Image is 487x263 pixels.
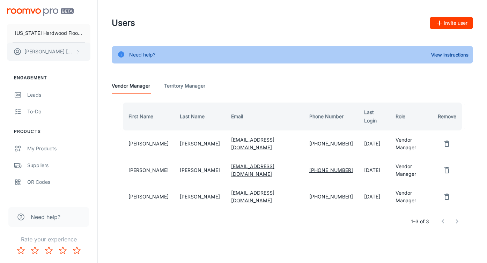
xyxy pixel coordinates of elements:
[69,40,75,46] img: tab_keywords_by_traffic_grey.svg
[28,243,42,257] button: Rate 2 star
[18,18,77,24] div: Domain: [DOMAIN_NAME]
[390,183,432,210] td: Vendor Manager
[120,183,174,210] td: [PERSON_NAME]
[440,163,454,177] button: remove user
[164,77,205,94] a: Territory Manager
[309,141,353,146] a: [PHONE_NUMBER]
[174,157,226,183] td: [PERSON_NAME]
[440,137,454,151] button: remove user
[440,190,454,204] button: remove user
[56,243,70,257] button: Rate 4 star
[174,130,226,157] td: [PERSON_NAME]
[174,183,226,210] td: [PERSON_NAME]
[359,183,390,210] td: [DATE]
[390,130,432,157] td: Vendor Manager
[27,41,62,46] div: Domain Overview
[70,243,84,257] button: Rate 5 star
[359,157,390,183] td: [DATE]
[226,103,304,130] th: Email
[359,130,390,157] td: [DATE]
[390,157,432,183] td: Vendor Manager
[6,235,92,243] p: Rate your experience
[359,103,390,130] th: Last Login
[7,24,90,42] button: [US_STATE] Hardwood Flooring
[14,243,28,257] button: Rate 1 star
[309,194,353,200] a: [PHONE_NUMBER]
[309,167,353,173] a: [PHONE_NUMBER]
[174,103,226,130] th: Last Name
[390,103,432,130] th: Role
[231,190,274,203] a: [EMAIL_ADDRESS][DOMAIN_NAME]
[231,137,274,150] a: [EMAIL_ADDRESS][DOMAIN_NAME]
[77,41,118,46] div: Keywords by Traffic
[7,8,74,16] img: Roomvo PRO Beta
[19,40,24,46] img: tab_domain_overview_orange.svg
[11,11,17,17] img: logo_orange.svg
[112,77,150,94] a: Vendor Manager
[24,48,74,55] p: [PERSON_NAME] [PERSON_NAME]
[430,17,473,29] button: Invite user
[11,18,17,24] img: website_grey.svg
[27,91,90,99] div: Leads
[7,43,90,61] button: [PERSON_NAME] [PERSON_NAME]
[15,29,83,37] p: [US_STATE] Hardwood Flooring
[20,11,34,17] div: v 4.0.25
[304,103,359,130] th: Phone Number
[27,178,90,186] div: QR Codes
[129,48,155,61] div: Need help?
[429,50,470,60] button: View Instructions
[231,163,274,177] a: [EMAIL_ADDRESS][DOMAIN_NAME]
[120,103,174,130] th: First Name
[432,103,465,130] th: Remove
[411,218,429,225] p: 1–3 of 3
[120,157,174,183] td: [PERSON_NAME]
[120,130,174,157] td: [PERSON_NAME]
[27,145,90,152] div: My Products
[42,243,56,257] button: Rate 3 star
[27,161,90,169] div: Suppliers
[112,17,135,29] h1: Users
[27,108,90,115] div: To-do
[31,213,60,221] span: Need help?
